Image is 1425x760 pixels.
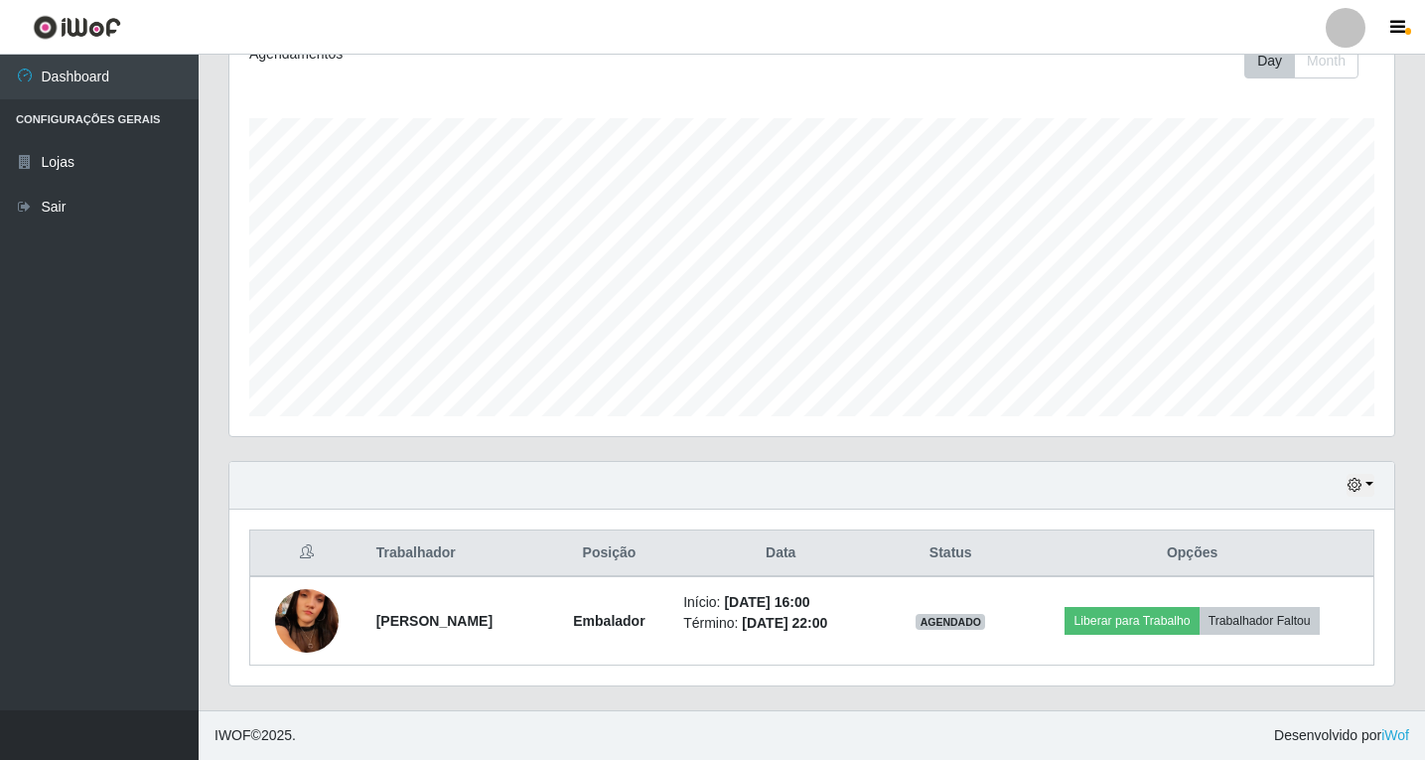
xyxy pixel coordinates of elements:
li: Término: [683,613,878,634]
th: Posição [547,531,671,577]
time: [DATE] 16:00 [724,594,809,610]
th: Data [671,531,890,577]
li: Início: [683,592,878,613]
div: Toolbar with button groups [1244,44,1374,78]
strong: [PERSON_NAME] [376,613,493,629]
button: Month [1294,44,1358,78]
button: Trabalhador Faltou [1200,607,1320,635]
span: AGENDADO [916,614,985,630]
strong: Embalador [573,613,644,629]
span: Desenvolvido por [1274,725,1409,746]
img: CoreUI Logo [33,15,121,40]
th: Status [890,531,1011,577]
button: Day [1244,44,1295,78]
span: IWOF [214,727,251,743]
button: Liberar para Trabalho [1065,607,1199,635]
th: Opções [1011,531,1373,577]
div: First group [1244,44,1358,78]
span: © 2025 . [214,725,296,746]
time: [DATE] 22:00 [742,615,827,631]
img: 1755117602087.jpeg [275,550,339,691]
th: Trabalhador [364,531,547,577]
a: iWof [1381,727,1409,743]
